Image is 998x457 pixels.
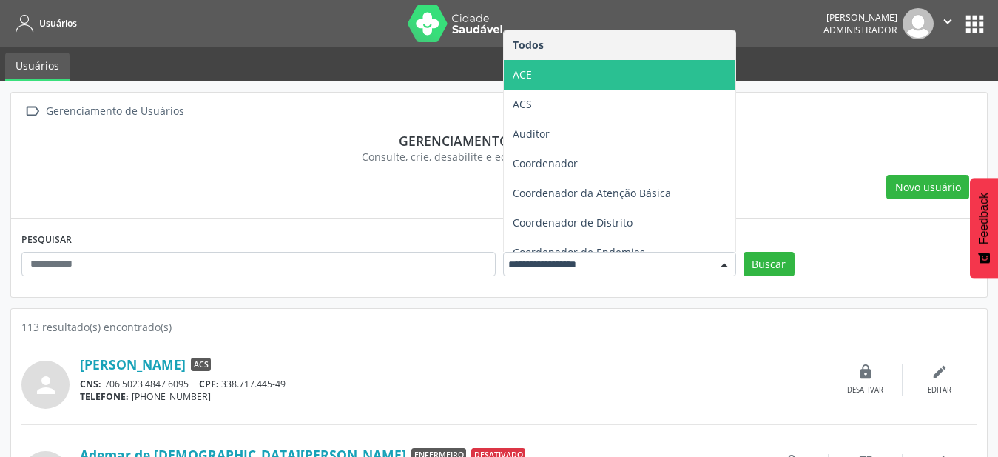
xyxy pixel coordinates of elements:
span: Coordenador da Atenção Básica [513,186,671,200]
a: [PERSON_NAME] [80,356,186,373]
img: img [903,8,934,39]
span: Coordenador de Endemias [513,245,645,259]
span: Usuários [39,17,77,30]
span: Coordenador de Distrito [513,216,633,230]
span: Novo usuário [895,179,961,195]
button: Novo usuário [886,175,969,200]
button: Buscar [744,252,795,277]
div: [PHONE_NUMBER] [80,390,829,403]
span: Feedback [977,193,991,244]
span: ACS [513,97,532,111]
div: Consulte, crie, desabilite e edite os usuários do sistema [32,149,966,164]
span: ACE [513,67,532,81]
i: person [33,372,59,398]
div: 706 5023 4847 6095 338.717.445-49 [80,378,829,390]
div: Gerenciamento de Usuários [43,101,186,122]
div: 113 resultado(s) encontrado(s) [21,319,977,335]
i:  [21,101,43,122]
div: Desativar [847,385,883,396]
span: Administrador [823,24,897,36]
span: CNS: [80,378,101,390]
span: Auditor [513,127,550,141]
a:  Gerenciamento de Usuários [21,101,186,122]
span: Coordenador [513,156,578,170]
div: [PERSON_NAME] [823,11,897,24]
button: apps [962,11,988,37]
i:  [940,13,956,30]
div: Gerenciamento de usuários [32,133,966,149]
i: lock [857,364,874,380]
span: TELEFONE: [80,390,129,403]
button:  [934,8,962,39]
a: Usuários [10,11,77,36]
button: Feedback - Mostrar pesquisa [970,178,998,278]
span: Todos [513,38,544,52]
a: Usuários [5,53,70,81]
label: PESQUISAR [21,229,72,252]
i: edit [931,364,948,380]
span: CPF: [199,378,219,390]
div: Editar [928,385,951,396]
span: ACS [191,358,211,371]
